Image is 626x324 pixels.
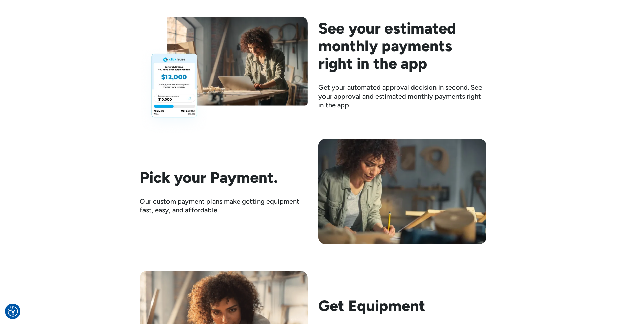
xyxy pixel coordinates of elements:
img: woodworker looking at her laptop [140,17,308,134]
div: Get your automated approval decision in second. See your approval and estimated monthly payments ... [318,83,486,109]
img: Woman holding a yellow pencil working at an art desk [318,139,486,244]
h2: See your estimated monthly payments right in the app [318,19,486,72]
h2: Get Equipment [318,297,486,315]
h2: Pick your Payment. [140,168,308,186]
img: Revisit consent button [8,306,18,317]
div: Our custom payment plans make getting equipment fast, easy, and affordable [140,197,308,215]
button: Consent Preferences [8,306,18,317]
